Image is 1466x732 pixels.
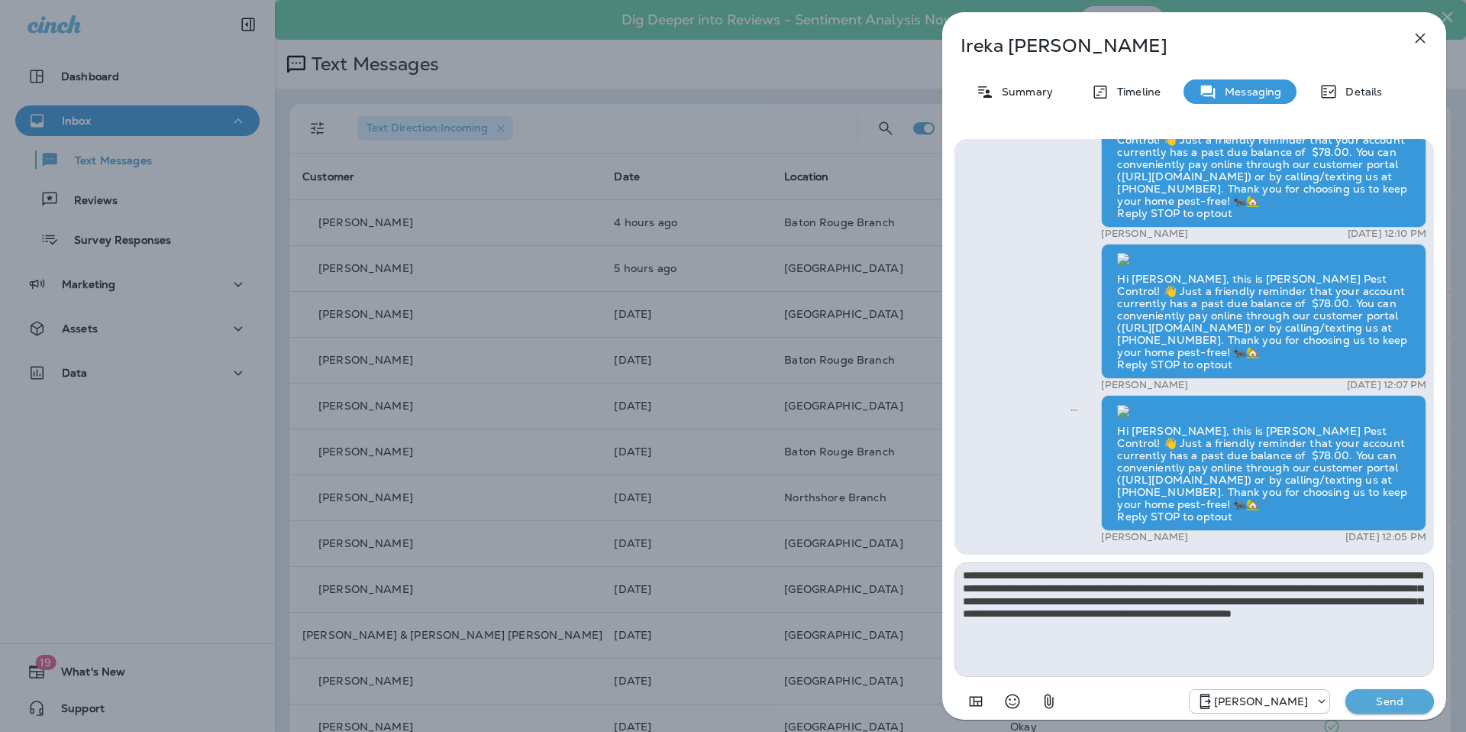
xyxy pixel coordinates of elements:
button: Send [1345,689,1434,714]
p: Ireka [PERSON_NAME] [961,35,1377,57]
div: +1 (504) 576-9603 [1190,692,1330,711]
p: [PERSON_NAME] [1101,228,1188,240]
p: Summary [994,86,1053,98]
span: Sent [1070,402,1078,416]
p: [PERSON_NAME] [1214,695,1309,708]
img: twilio-download [1117,253,1129,265]
p: [DATE] 12:05 PM [1345,531,1426,543]
p: Messaging [1217,86,1281,98]
p: Details [1338,86,1382,98]
p: [DATE] 12:10 PM [1348,228,1426,240]
div: Hi [PERSON_NAME], this is [PERSON_NAME] Pest Control! 👋 Just a friendly reminder that your accoun... [1101,395,1426,531]
div: Hi [PERSON_NAME], this is [PERSON_NAME] Pest Control! 👋 Just a friendly reminder that your accoun... [1101,244,1426,380]
img: twilio-download [1117,405,1129,417]
div: Hi [PERSON_NAME], this is [PERSON_NAME] Pest Control! 👋 Just a friendly reminder that your accoun... [1101,92,1426,228]
p: Send [1358,695,1422,708]
p: [PERSON_NAME] [1101,531,1188,543]
p: [PERSON_NAME] [1101,379,1188,391]
p: [DATE] 12:07 PM [1347,379,1426,391]
p: Timeline [1109,86,1161,98]
button: Select an emoji [997,686,1028,717]
button: Add in a premade template [961,686,991,717]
